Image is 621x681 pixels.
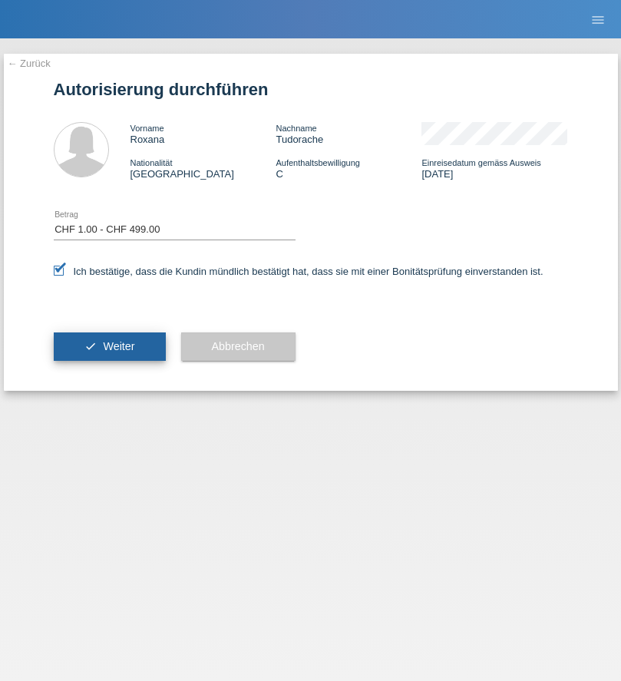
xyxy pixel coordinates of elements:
div: [GEOGRAPHIC_DATA] [130,157,276,180]
a: menu [583,15,613,24]
div: Roxana [130,122,276,145]
span: Abbrechen [212,340,265,352]
div: Tudorache [276,122,421,145]
span: Einreisedatum gemäss Ausweis [421,158,540,167]
span: Nachname [276,124,316,133]
button: check Weiter [54,332,166,362]
span: Nationalität [130,158,173,167]
span: Weiter [103,340,134,352]
span: Aufenthaltsbewilligung [276,158,359,167]
a: ← Zurück [8,58,51,69]
span: Vorname [130,124,164,133]
i: menu [590,12,606,28]
i: check [84,340,97,352]
label: Ich bestätige, dass die Kundin mündlich bestätigt hat, dass sie mit einer Bonitätsprüfung einvers... [54,266,543,277]
div: [DATE] [421,157,567,180]
h1: Autorisierung durchführen [54,80,568,99]
div: C [276,157,421,180]
button: Abbrechen [181,332,296,362]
